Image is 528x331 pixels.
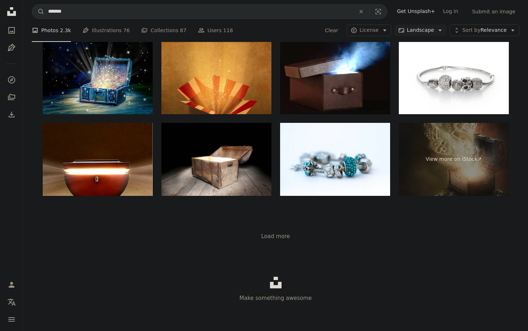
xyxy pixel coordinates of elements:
a: Log in / Sign up [4,278,19,292]
a: Download History [4,107,19,122]
img: Silver bracelet with different beads [399,41,509,114]
span: 76 [123,26,130,34]
button: Clear [353,5,369,18]
span: 87 [180,26,186,34]
span: Landscape [407,27,434,34]
img: Pandora's Box 2 [43,123,153,196]
button: Visual search [369,5,387,18]
span: Relevance [462,27,507,34]
a: Illustrations [4,40,19,55]
button: Search Unsplash [32,5,45,18]
button: Sort byRelevance [449,25,519,36]
a: Collections [4,90,19,104]
button: Clear [325,25,338,36]
span: 118 [223,26,233,34]
a: Explore [4,73,19,87]
span: Sort by [462,27,480,33]
a: View more on iStock↗ [399,123,509,196]
button: License [347,25,391,36]
a: Log in [439,6,462,17]
a: Photos [4,23,19,38]
img: Chest of treasure [161,123,271,196]
button: Landscape [394,25,447,36]
img: Beautiful bracelet with charms isolated on white background [280,123,390,196]
button: Load more [43,225,509,248]
button: Menu [4,312,19,327]
a: Collections 87 [141,19,186,42]
img: Secret in a Box [280,41,390,114]
a: Get Unsplash+ [393,6,439,17]
img: close up concept greeting card of opened vintage chest treasure [43,41,153,114]
img: Pandora's box [161,41,271,114]
button: Language [4,295,19,309]
span: License [359,27,379,33]
button: Submit an image [468,6,519,17]
a: Home — Unsplash [4,4,19,20]
a: Users 118 [198,19,233,42]
a: Illustrations 76 [83,19,130,42]
p: Make something awesome [23,294,528,302]
form: Find visuals sitewide [32,4,387,19]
